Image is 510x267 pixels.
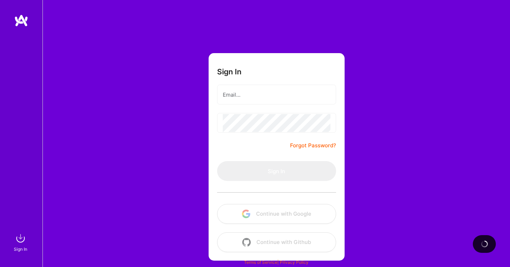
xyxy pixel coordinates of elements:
button: Sign In [217,161,336,181]
img: sign in [13,231,28,245]
div: Sign In [14,245,27,253]
img: logo [14,14,28,27]
div: © 2025 ATeams Inc., All rights reserved. [42,246,510,263]
a: Terms of Service [244,260,277,265]
a: sign inSign In [15,231,28,253]
button: Continue with Google [217,204,336,224]
h3: Sign In [217,67,242,76]
img: icon [242,238,251,246]
a: Privacy Policy [280,260,308,265]
img: icon [242,210,250,218]
span: | [244,260,308,265]
input: Email... [223,86,330,104]
button: Continue with Github [217,232,336,252]
a: Forgot Password? [290,141,336,150]
img: loading [481,240,488,248]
